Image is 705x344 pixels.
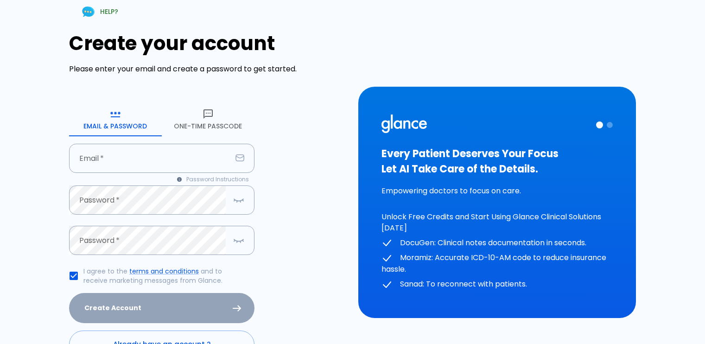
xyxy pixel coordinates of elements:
[171,173,254,186] button: Password Instructions
[381,237,613,249] p: DocuGen: Clinical notes documentation in seconds.
[162,103,254,136] button: One-Time Passcode
[381,211,613,234] p: Unlock Free Credits and Start Using Glance Clinical Solutions [DATE]
[129,267,199,276] a: terms and conditions
[69,64,347,75] p: Please enter your email and create a password to get started.
[381,279,613,290] p: Sanad: To reconnect with patients.
[69,32,347,55] h1: Create your account
[80,4,96,20] img: Chat Support
[381,185,613,197] p: Empowering doctors to focus on care.
[381,146,613,177] h3: Every Patient Deserves Your Focus Let AI Take Care of the Details.
[186,175,249,184] span: Password Instructions
[69,103,162,136] button: Email & Password
[83,267,247,285] p: I agree to the and to receive marketing messages from Glance.
[69,144,232,173] input: your.email@example.com
[381,252,613,275] p: Moramiz: Accurate ICD-10-AM code to reduce insurance hassle.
